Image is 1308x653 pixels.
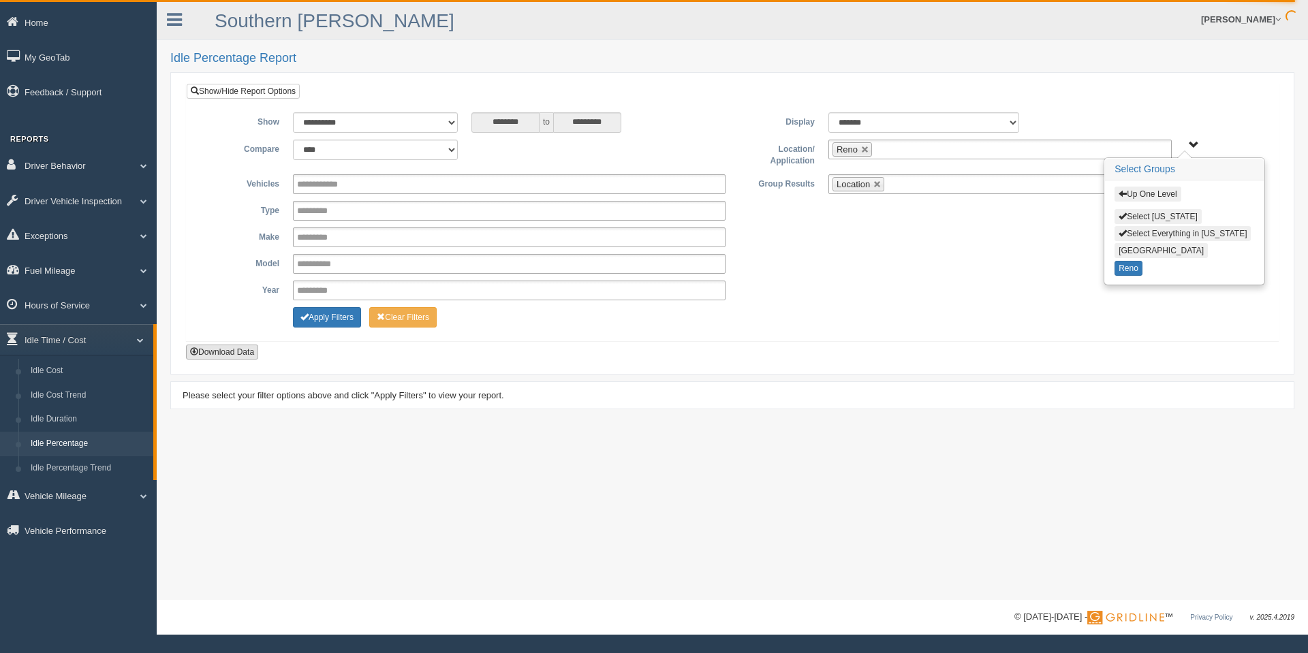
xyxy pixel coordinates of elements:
[197,174,286,191] label: Vehicles
[1105,159,1264,180] h3: Select Groups
[540,112,553,133] span: to
[1115,226,1251,241] button: Select Everything in [US_STATE]
[837,179,870,189] span: Location
[25,432,153,456] a: Idle Percentage
[197,227,286,244] label: Make
[1115,209,1202,224] button: Select [US_STATE]
[732,174,822,191] label: Group Results
[197,281,286,297] label: Year
[215,10,454,31] a: Southern [PERSON_NAME]
[197,140,286,156] label: Compare
[1250,614,1294,621] span: v. 2025.4.2019
[732,140,822,168] label: Location/ Application
[369,307,437,328] button: Change Filter Options
[1115,243,1208,258] button: [GEOGRAPHIC_DATA]
[1190,614,1232,621] a: Privacy Policy
[25,359,153,383] a: Idle Cost
[293,307,361,328] button: Change Filter Options
[170,52,1294,65] h2: Idle Percentage Report
[197,254,286,270] label: Model
[1014,610,1294,624] div: © [DATE]-[DATE] - ™
[1115,187,1181,202] button: Up One Level
[1087,611,1164,624] img: Gridline
[25,407,153,432] a: Idle Duration
[197,112,286,129] label: Show
[1115,261,1142,276] button: Reno
[25,456,153,481] a: Idle Percentage Trend
[183,390,504,400] span: Please select your filter options above and click "Apply Filters" to view your report.
[837,144,858,155] span: Reno
[186,345,258,360] button: Download Data
[732,112,822,129] label: Display
[187,84,300,99] a: Show/Hide Report Options
[25,383,153,408] a: Idle Cost Trend
[197,201,286,217] label: Type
